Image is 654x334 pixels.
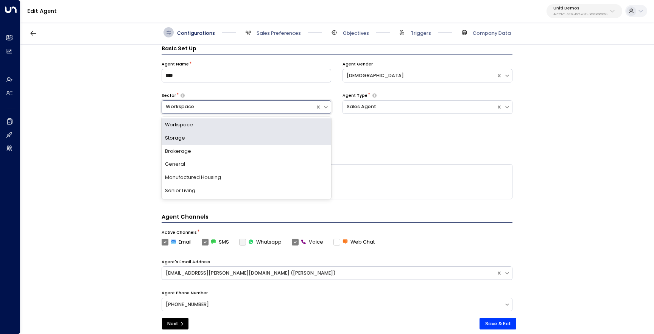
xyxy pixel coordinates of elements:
span: Sales Preferences [257,30,301,37]
div: General [162,158,332,171]
div: Workspace [162,118,332,132]
div: Manufactured Housing [162,171,332,184]
div: [PHONE_NUMBER] [166,301,500,308]
button: Select whether your copilot will handle inquiries directly from leads or from brokers representin... [181,93,185,98]
div: Sales Agent [347,103,492,110]
label: SMS [202,239,229,245]
button: Uniti Demos4c025b01-9fa0-46ff-ab3a-a620b886896e [547,4,622,18]
div: [EMAIL_ADDRESS][PERSON_NAME][DOMAIN_NAME] ([PERSON_NAME]) [166,270,493,277]
label: Email [162,239,192,245]
label: Active Channels [162,230,197,236]
label: Web Chat [333,239,375,245]
span: Objectives [343,30,369,37]
span: Configurations [177,30,215,37]
span: Company Data [473,30,511,37]
button: Select whether your copilot will handle inquiries directly from leads or from brokers representin... [372,93,377,98]
label: Agent Gender [343,61,373,67]
h3: Basic Set Up [162,45,512,54]
label: Agent Type [343,93,367,99]
label: Whatsapp [239,239,282,245]
h4: Agent Channels [162,213,512,223]
label: Voice [292,239,323,245]
div: Storage [162,132,332,145]
button: Next [162,318,188,330]
button: Save & Exit [480,318,516,330]
span: Triggers [411,30,431,37]
p: 4c025b01-9fa0-46ff-ab3a-a620b886896e [553,13,608,16]
div: To activate this channel, please go to the Integrations page [239,239,282,245]
p: Uniti Demos [553,6,608,11]
label: Agent's Email Address [162,259,210,265]
label: Sector [162,93,176,99]
label: Agent Phone Number [162,290,208,296]
div: [DEMOGRAPHIC_DATA] [347,72,492,79]
div: Senior Living [162,184,332,197]
div: Workspace [166,103,311,110]
a: Edit Agent [27,7,57,15]
div: Brokerage [162,145,332,158]
label: Agent Name [162,61,189,67]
